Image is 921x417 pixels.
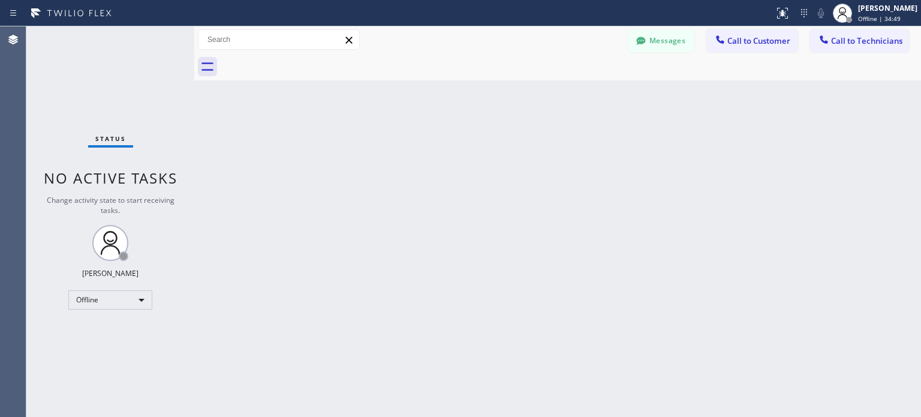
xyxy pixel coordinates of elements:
span: Change activity state to start receiving tasks. [47,195,174,215]
button: Messages [628,29,694,52]
div: [PERSON_NAME] [82,268,139,278]
span: Offline | 34:49 [858,14,901,23]
span: Status [95,134,126,143]
button: Mute [812,5,829,22]
div: Offline [68,290,152,310]
div: [PERSON_NAME] [858,3,917,13]
button: Call to Technicians [810,29,909,52]
input: Search [198,30,359,49]
button: Call to Customer [706,29,798,52]
span: No active tasks [44,168,177,188]
span: Call to Customer [727,35,790,46]
span: Call to Technicians [831,35,902,46]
